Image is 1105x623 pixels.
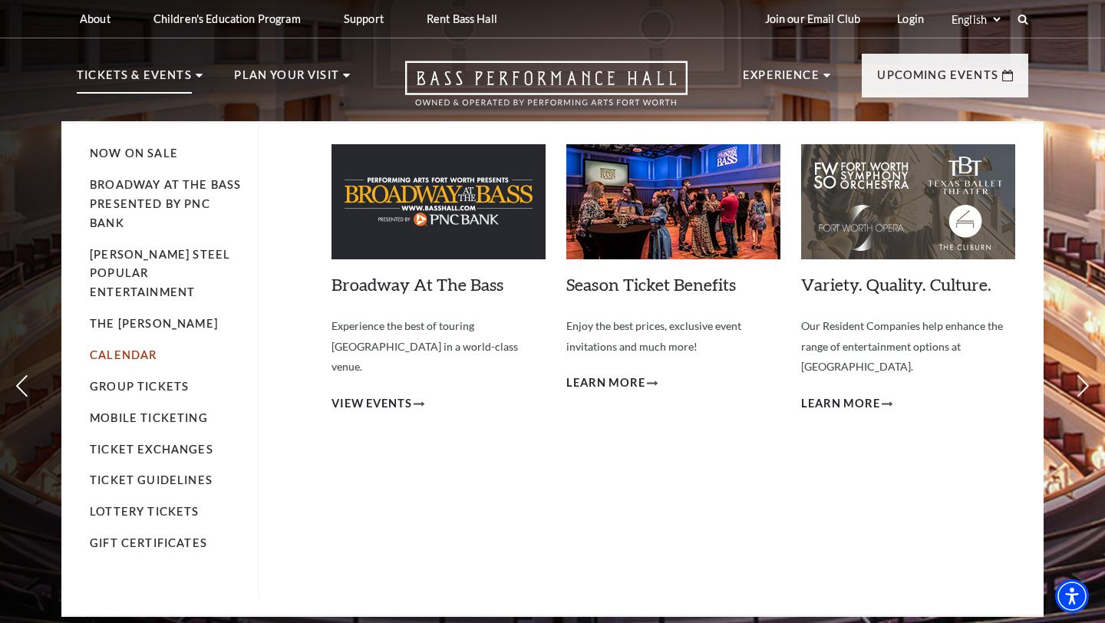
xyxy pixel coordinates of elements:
[90,317,218,330] a: The [PERSON_NAME]
[344,12,384,25] p: Support
[331,316,546,377] p: Experience the best of touring [GEOGRAPHIC_DATA] in a world-class venue.
[331,394,412,414] span: View Events
[801,394,880,414] span: Learn More
[877,66,998,94] p: Upcoming Events
[566,374,658,393] a: Learn More Season Ticket Benefits
[90,411,208,424] a: Mobile Ticketing
[427,12,497,25] p: Rent Bass Hall
[566,144,780,259] img: Season Ticket Benefits
[350,61,743,121] a: Open this option
[90,473,213,486] a: Ticket Guidelines
[90,443,213,456] a: Ticket Exchanges
[90,248,230,299] a: [PERSON_NAME] Steel Popular Entertainment
[743,66,820,94] p: Experience
[153,12,301,25] p: Children's Education Program
[331,394,424,414] a: View Events
[77,66,192,94] p: Tickets & Events
[801,274,991,295] a: Variety. Quality. Culture.
[90,536,207,549] a: Gift Certificates
[948,12,1003,27] select: Select:
[331,274,503,295] a: Broadway At The Bass
[566,274,736,295] a: Season Ticket Benefits
[90,178,241,229] a: Broadway At The Bass presented by PNC Bank
[90,147,178,160] a: Now On Sale
[566,374,645,393] span: Learn More
[331,144,546,259] img: Broadway At The Bass
[90,348,157,361] a: Calendar
[566,316,780,357] p: Enjoy the best prices, exclusive event invitations and much more!
[90,505,200,518] a: Lottery Tickets
[1055,579,1089,613] div: Accessibility Menu
[801,394,892,414] a: Learn More Variety. Quality. Culture.
[80,12,110,25] p: About
[90,380,189,393] a: Group Tickets
[801,144,1015,259] img: Variety. Quality. Culture.
[234,66,339,94] p: Plan Your Visit
[801,316,1015,377] p: Our Resident Companies help enhance the range of entertainment options at [GEOGRAPHIC_DATA].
